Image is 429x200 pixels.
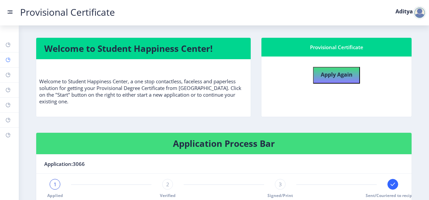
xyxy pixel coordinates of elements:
[160,193,176,198] span: Verified
[13,9,122,16] a: Provisional Certificate
[47,193,63,198] span: Applied
[267,193,293,198] span: Signed/Print
[44,43,243,54] h4: Welcome to Student Happiness Center!
[54,181,57,188] span: 1
[313,67,360,84] button: Apply Again
[395,9,413,14] label: Aditya
[269,43,404,51] div: Provisional Certificate
[44,160,85,168] span: Application:3066
[366,193,420,198] span: Sent/Couriered to recipient
[39,65,248,105] p: Welcome to Student Happiness Center, a one stop contactless, faceless and paperless solution for ...
[166,181,169,188] span: 2
[321,71,353,78] b: Apply Again
[279,181,282,188] span: 3
[44,138,404,149] h4: Application Process Bar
